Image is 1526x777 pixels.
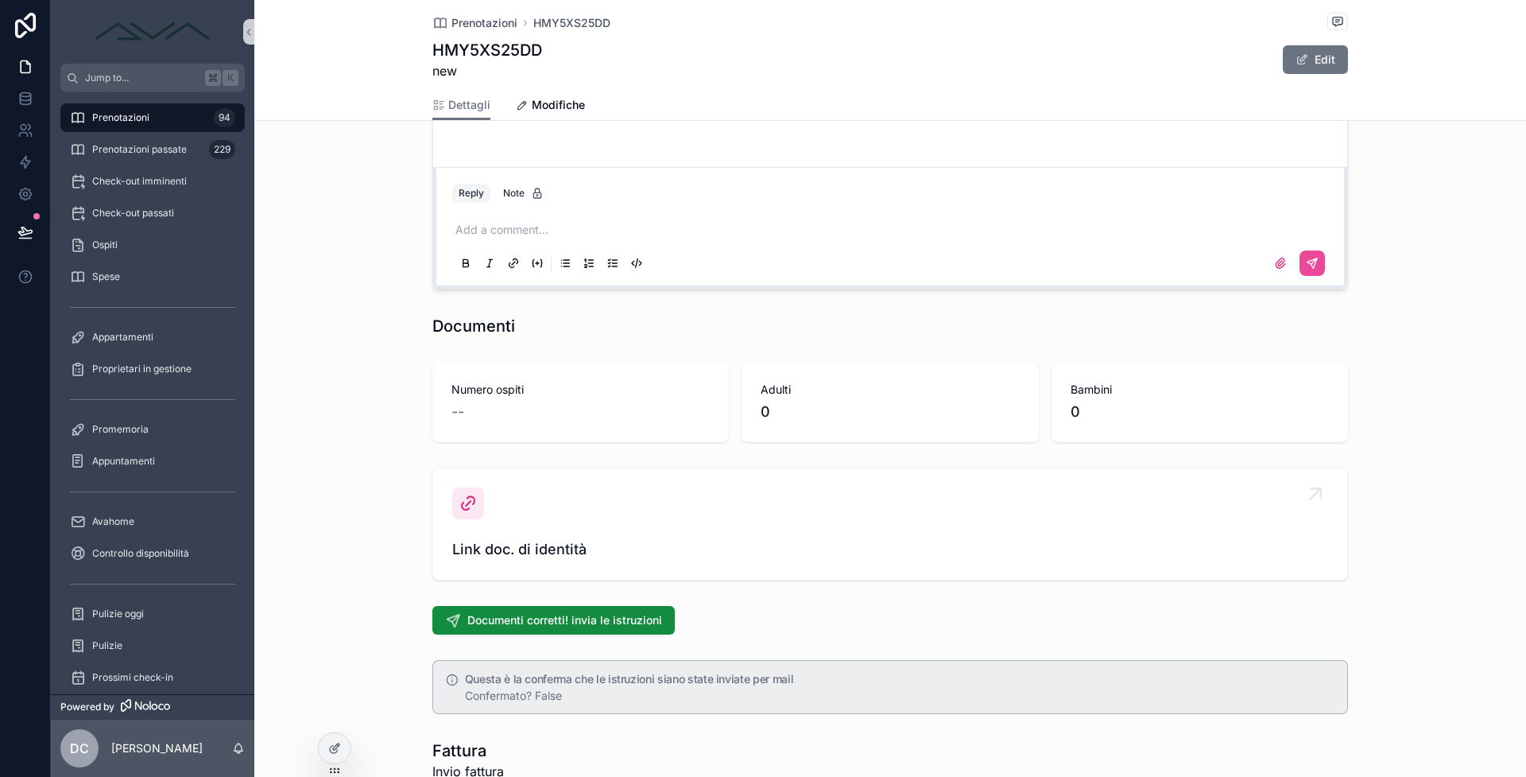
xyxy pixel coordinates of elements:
[432,15,517,31] a: Prenotazioni
[92,143,187,156] span: Prenotazioni passate
[92,608,144,620] span: Pulizie oggi
[452,538,1328,561] span: Link doc. di identità
[467,612,662,628] span: Documenti corretti! invia le istruzioni
[1071,401,1329,423] span: 0
[92,207,174,220] span: Check-out passati
[92,639,122,652] span: Pulizie
[60,135,245,164] a: Prenotazioni passate229
[92,175,187,188] span: Check-out imminenti
[85,72,199,84] span: Jump to...
[532,97,585,113] span: Modifiche
[89,19,216,45] img: App logo
[451,382,710,398] span: Numero ospiti
[761,382,1019,398] span: Adulti
[60,262,245,291] a: Spese
[70,739,89,758] span: DC
[92,270,120,283] span: Spese
[60,631,245,660] a: Pulizie
[448,97,490,113] span: Dettagli
[516,91,585,122] a: Modifiche
[92,331,153,344] span: Appartamenti
[60,447,245,476] a: Appuntamenti
[465,689,562,702] span: Confermato? False
[92,363,192,375] span: Proprietari in gestione
[60,600,245,628] a: Pulizie oggi
[92,547,189,560] span: Controllo disponibilità
[1283,45,1348,74] button: Edit
[60,507,245,536] a: Avahome
[51,694,254,720] a: Powered by
[60,64,245,92] button: Jump to...K
[451,15,517,31] span: Prenotazioni
[432,91,490,121] a: Dettagli
[533,15,610,31] a: HMY5XS25DD
[92,239,118,251] span: Ospiti
[432,606,675,635] button: Documenti corretti! invia le istruzioni
[60,663,245,692] a: Prossimi check-in
[465,688,1334,704] div: Confermato? False
[60,701,114,713] span: Powered by
[433,468,1347,580] a: Link doc. di identità
[60,539,245,568] a: Controllo disponibilità
[60,355,245,383] a: Proprietari in gestione
[214,108,235,127] div: 94
[432,61,542,80] span: new
[497,184,550,203] button: Note
[1071,382,1329,398] span: Bambini
[60,415,245,444] a: Promemoria
[432,740,504,762] h1: Fattura
[92,455,155,468] span: Appuntamenti
[503,187,544,200] div: Note
[92,423,149,436] span: Promemoria
[60,167,245,196] a: Check-out imminenti
[451,401,464,423] span: --
[465,674,1334,685] h5: Questa è la conferma che le istruzioni siano state inviate per mail
[224,72,237,84] span: K
[51,92,254,694] div: scrollable content
[432,39,542,61] h1: HMY5XS25DD
[92,111,149,124] span: Prenotazioni
[60,323,245,352] a: Appartamenti
[60,231,245,259] a: Ospiti
[761,401,1019,423] span: 0
[452,184,490,203] button: Reply
[209,140,235,159] div: 229
[432,315,515,337] h1: Documenti
[60,103,245,132] a: Prenotazioni94
[92,515,134,528] span: Avahome
[92,671,173,684] span: Prossimi check-in
[111,740,203,756] p: [PERSON_NAME]
[60,199,245,227] a: Check-out passati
